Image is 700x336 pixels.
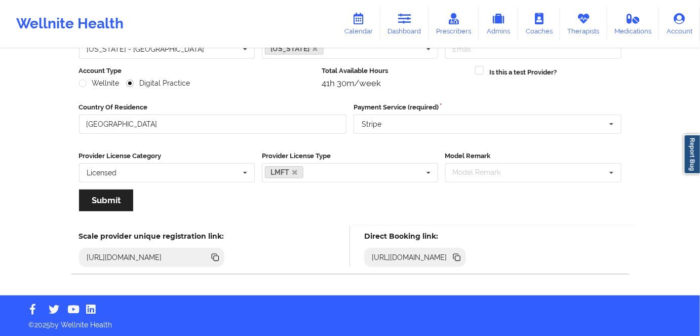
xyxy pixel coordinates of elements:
input: Email [445,40,621,59]
a: Coaches [518,7,560,41]
a: [US_STATE] [265,43,324,55]
button: Submit [79,190,133,211]
h5: Direct Booking link: [364,232,466,241]
div: Licensed [87,169,117,176]
label: Total Available Hours [322,66,468,76]
a: LMFT [265,166,303,178]
a: Therapists [560,7,607,41]
div: [URL][DOMAIN_NAME] [83,252,166,263]
label: Provider License Category [79,151,255,161]
div: 41h 30m/week [322,78,468,88]
label: Is this a test Provider? [490,67,557,78]
a: Dashboard [380,7,429,41]
a: Prescribers [429,7,479,41]
div: Stripe [362,121,381,128]
a: Calendar [337,7,380,41]
p: © 2025 by Wellnite Health [21,313,679,330]
div: [US_STATE] - [GEOGRAPHIC_DATA] [87,46,205,53]
div: [URL][DOMAIN_NAME] [368,252,451,263]
a: Admins [479,7,518,41]
label: Wellnite [79,79,120,88]
a: Account [659,7,700,41]
label: Model Remark [445,151,621,161]
a: Report Bug [684,134,700,174]
label: Digital Practice [126,79,190,88]
label: Payment Service (required) [354,102,621,113]
label: Country Of Residence [79,102,347,113]
h5: Scale provider unique registration link: [79,232,224,241]
label: Account Type [79,66,315,76]
a: Medications [607,7,659,41]
label: Provider License Type [262,151,438,161]
div: Model Remark [450,167,516,178]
